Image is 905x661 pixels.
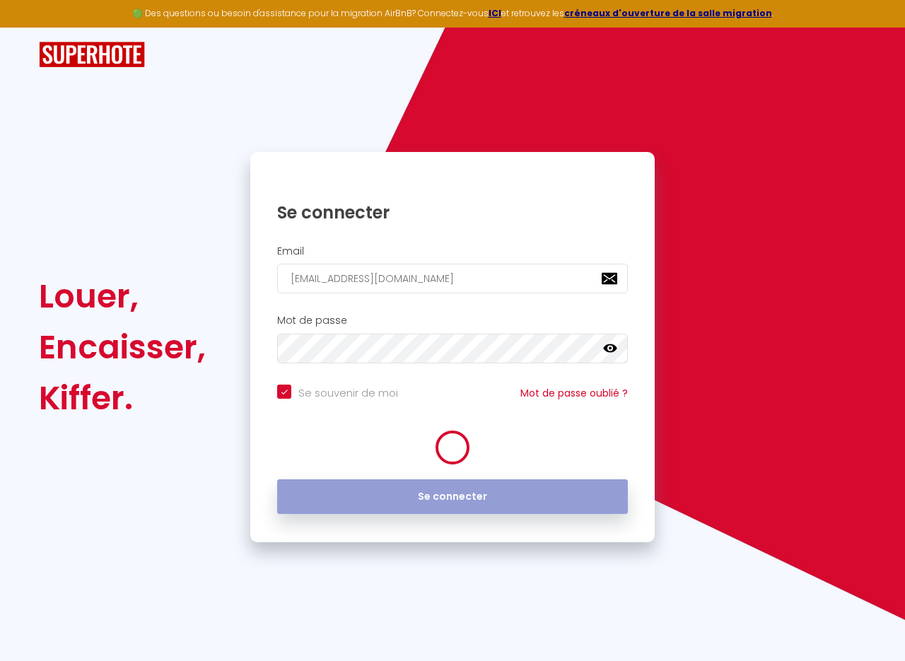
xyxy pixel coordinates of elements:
button: Se connecter [277,479,628,515]
h1: Se connecter [277,201,628,223]
h2: Email [277,245,628,257]
div: Louer, [39,271,206,322]
img: SuperHote logo [39,42,145,68]
a: ICI [489,7,501,19]
div: Encaisser, [39,322,206,373]
input: Ton Email [277,264,628,293]
h2: Mot de passe [277,315,628,327]
a: Mot de passe oublié ? [520,386,628,400]
button: Ouvrir le widget de chat LiveChat [11,6,54,48]
div: Kiffer. [39,373,206,423]
a: créneaux d'ouverture de la salle migration [564,7,772,19]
